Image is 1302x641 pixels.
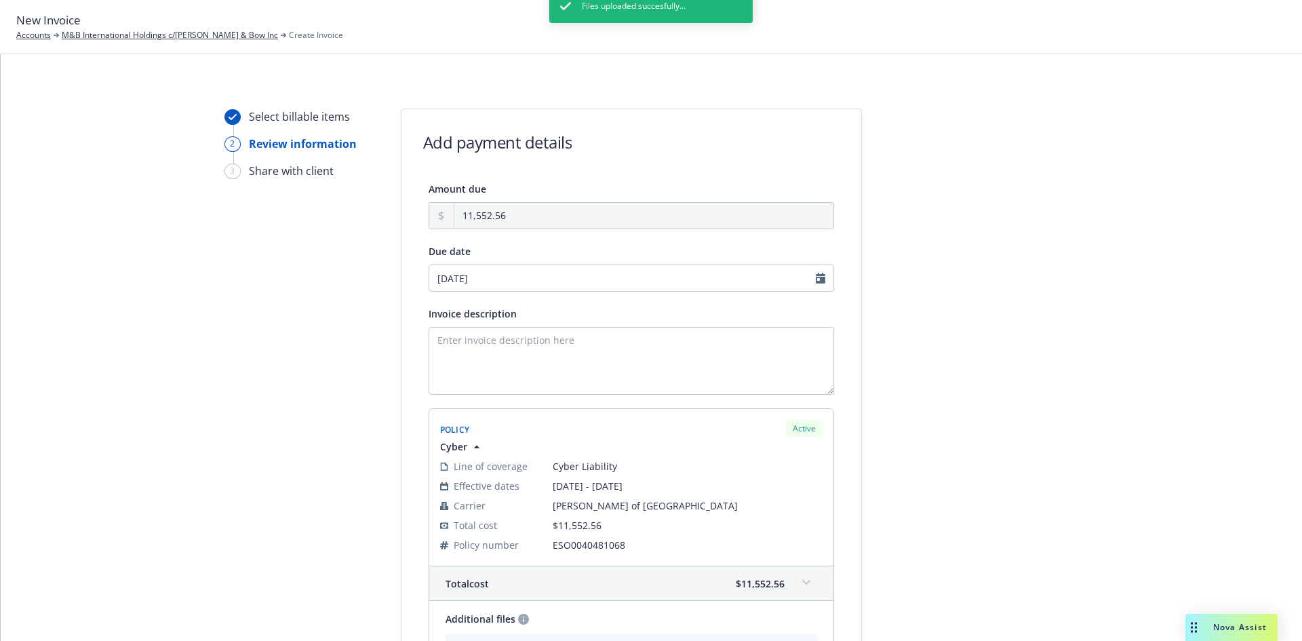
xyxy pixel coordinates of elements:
[446,612,515,626] span: Additional files
[446,577,489,591] span: Total cost
[62,29,278,41] a: M&B International Holdings c/[PERSON_NAME] & Bow Inc
[429,566,833,600] div: Totalcost$11,552.56
[429,307,517,320] span: Invoice description
[786,420,823,437] div: Active
[440,440,484,454] button: Cyber
[224,163,241,179] div: 3
[454,499,486,513] span: Carrier
[454,479,519,493] span: Effective dates
[249,136,357,152] div: Review information
[423,131,572,153] h1: Add payment details
[440,424,470,435] span: Policy
[454,518,497,532] span: Total cost
[1213,621,1267,633] span: Nova Assist
[736,577,785,591] span: $11,552.56
[429,182,486,195] span: Amount due
[440,440,467,454] span: Cyber
[16,29,51,41] a: Accounts
[454,203,833,229] input: 0.00
[454,459,528,473] span: Line of coverage
[1185,614,1278,641] button: Nova Assist
[16,12,81,29] span: New Invoice
[454,538,519,552] span: Policy number
[249,109,350,125] div: Select billable items
[249,163,334,179] div: Share with client
[429,245,471,258] span: Due date
[224,136,241,152] div: 2
[1185,614,1202,641] div: Drag to move
[289,29,343,41] span: Create Invoice
[429,327,834,395] textarea: Enter invoice description here
[429,265,834,292] input: MM/DD/YYYY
